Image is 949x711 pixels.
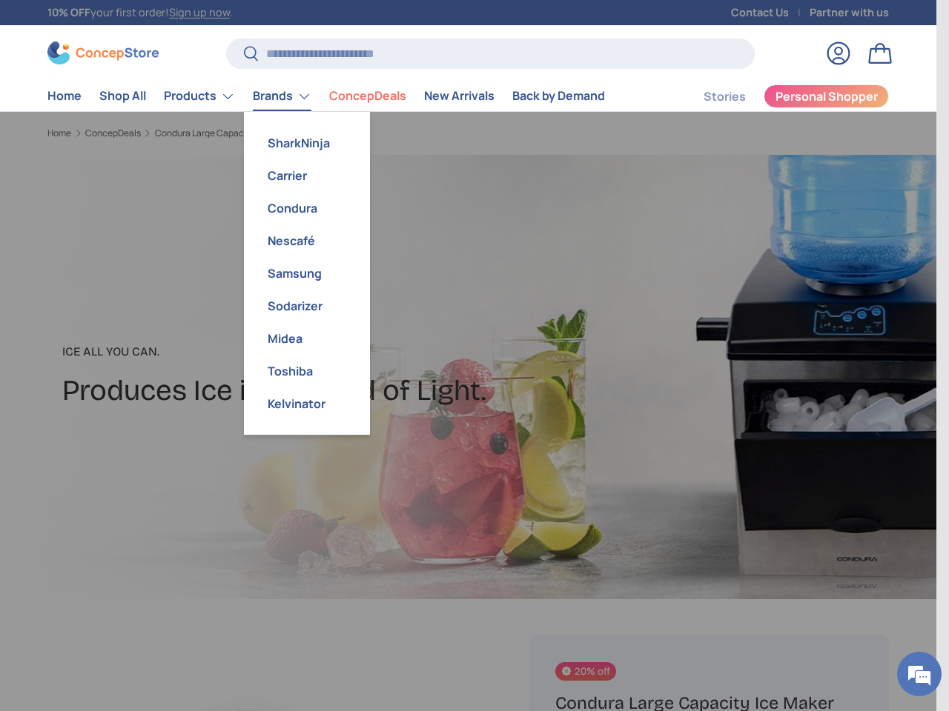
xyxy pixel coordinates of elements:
summary: Products [155,81,244,111]
a: New Arrivals [424,81,495,110]
a: ConcepDeals [329,81,406,110]
span: Personal Shopper [776,90,878,102]
nav: Primary [47,81,605,111]
nav: Secondary [668,81,889,111]
img: ConcepStore [47,41,159,64]
a: Personal Shopper [764,84,889,108]
summary: Brands [244,81,320,111]
a: Home [47,81,82,110]
a: Back by Demand [512,81,605,110]
a: Stories [704,82,746,111]
a: Shop All [99,81,146,110]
